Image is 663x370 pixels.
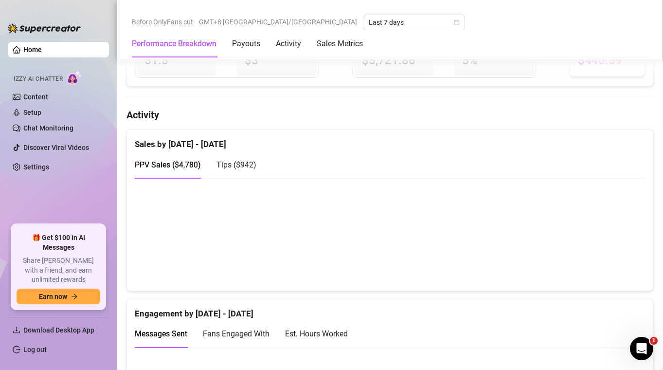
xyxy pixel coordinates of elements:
[126,108,653,122] h4: Activity
[135,160,201,169] span: PPV Sales ( $4,780 )
[132,38,216,50] div: Performance Breakdown
[369,15,459,30] span: Last 7 days
[245,53,309,68] span: $3
[17,233,100,252] span: 🎁 Get $100 in AI Messages
[232,38,260,50] div: Payouts
[14,74,63,84] span: Izzy AI Chatter
[13,326,20,334] span: download
[276,38,301,50] div: Activity
[454,19,460,25] span: calendar
[67,71,82,85] img: AI Chatter
[8,23,81,33] img: logo-BBDzfeDw.svg
[23,144,89,151] a: Discover Viral Videos
[132,15,193,29] span: Before OnlyFans cut
[23,109,41,116] a: Setup
[39,293,67,300] span: Earn now
[23,46,42,54] a: Home
[17,256,100,285] span: Share [PERSON_NAME] with a friend, and earn unlimited rewards
[462,53,526,68] span: 5 %
[17,289,100,304] button: Earn nowarrow-right
[578,53,637,68] span: $440.59
[135,329,187,338] span: Messages Sent
[135,130,645,151] div: Sales by [DATE] - [DATE]
[23,124,73,132] a: Chat Monitoring
[23,163,49,171] a: Settings
[650,337,658,345] span: 1
[135,299,645,320] div: Engagement by [DATE] - [DATE]
[203,329,269,338] span: Fans Engaged With
[630,337,653,360] iframe: Intercom live chat
[285,328,348,340] div: Est. Hours Worked
[23,326,94,334] span: Download Desktop App
[71,293,78,300] span: arrow-right
[216,160,256,169] span: Tips ( $942 )
[199,15,357,29] span: GMT+8 [GEOGRAPHIC_DATA]/[GEOGRAPHIC_DATA]
[144,53,209,68] span: 51.5
[317,38,363,50] div: Sales Metrics
[23,93,48,101] a: Content
[23,346,47,353] a: Log out
[362,53,426,68] span: $5,721.86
